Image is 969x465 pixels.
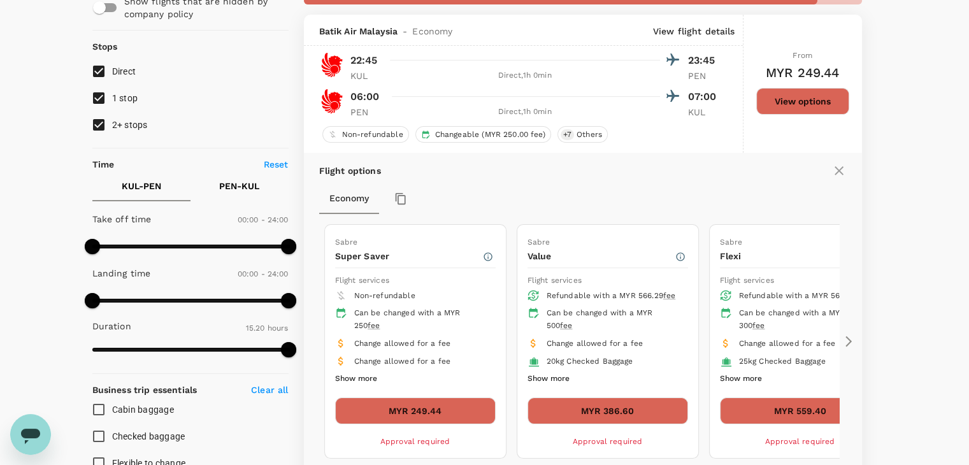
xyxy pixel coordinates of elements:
p: KUL [688,106,720,118]
span: Others [571,129,607,140]
span: 00:00 - 24:00 [238,215,289,224]
span: fee [560,321,572,330]
p: Value [528,250,675,262]
span: fee [368,321,380,330]
span: Change allowed for a fee [739,339,836,348]
p: PEN [688,69,720,82]
span: Flight services [335,276,389,285]
span: Change allowed for a fee [547,339,643,348]
button: MYR 249.44 [335,397,496,424]
span: Sabre [720,238,743,247]
p: Flexi [720,250,867,262]
span: 2+ stops [112,120,148,130]
span: 1 stop [112,93,138,103]
span: Approval required [765,437,835,446]
div: Refundable with a MYR 566.29 [547,290,678,303]
p: Duration [92,320,131,333]
span: + 7 [561,129,574,140]
span: 15.20 hours [246,324,289,333]
p: 06:00 [350,89,380,104]
button: Economy [319,183,379,214]
span: Change allowed for a fee [354,339,451,348]
span: Flight services [528,276,582,285]
p: Flight options [319,164,381,177]
span: Changeable (MYR 250.00 fee) [430,129,550,140]
p: 22:45 [350,53,378,68]
span: Sabre [335,238,358,247]
button: Show more [335,371,377,387]
span: - [398,25,412,38]
span: 00:00 - 24:00 [238,269,289,278]
p: Reset [264,158,289,171]
div: Changeable (MYR 250.00 fee) [415,126,551,143]
span: 25kg Checked Baggage [739,357,826,366]
span: Checked baggage [112,431,185,441]
span: Direct [112,66,136,76]
span: Non-refundable [354,291,415,300]
span: 20kg Checked Baggage [547,357,633,366]
div: Direct , 1h 0min [390,69,660,82]
button: View options [756,88,849,115]
p: Landing time [92,267,151,280]
button: MYR 559.40 [720,397,880,424]
div: Refundable with a MYR 566.29 [739,290,870,303]
p: KUL - PEN [122,180,161,192]
p: KUL [350,69,382,82]
strong: Stops [92,41,118,52]
button: Show more [528,371,570,387]
p: 07:00 [688,89,720,104]
button: MYR 386.60 [528,397,688,424]
span: Change allowed for a fee [354,357,451,366]
span: Sabre [528,238,550,247]
span: fee [752,321,764,330]
p: Clear all [251,383,288,396]
iframe: Button to launch messaging window [10,414,51,455]
img: OD [319,89,345,114]
span: Approval required [573,437,643,446]
p: Take off time [92,213,152,225]
span: From [793,51,812,60]
h6: MYR 249.44 [766,62,840,83]
span: fee [663,291,675,300]
div: Can be changed with a MYR 500 [547,307,678,333]
p: Time [92,158,115,171]
button: Show more [720,371,762,387]
span: Non-refundable [337,129,408,140]
div: Direct , 1h 0min [390,106,660,118]
p: PEN - KUL [219,180,259,192]
p: Super Saver [335,250,482,262]
div: Can be changed with a MYR 250 [354,307,485,333]
p: PEN [350,106,382,118]
p: 23:45 [688,53,720,68]
div: Can be changed with a MYR 300 [739,307,870,333]
span: Economy [412,25,452,38]
div: +7Others [557,126,608,143]
span: Cabin baggage [112,404,174,415]
p: View flight details [653,25,735,38]
span: Flight services [720,276,774,285]
img: OD [319,52,345,78]
strong: Business trip essentials [92,385,197,395]
div: Non-refundable [322,126,409,143]
span: Approval required [380,437,450,446]
span: Batik Air Malaysia [319,25,398,38]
